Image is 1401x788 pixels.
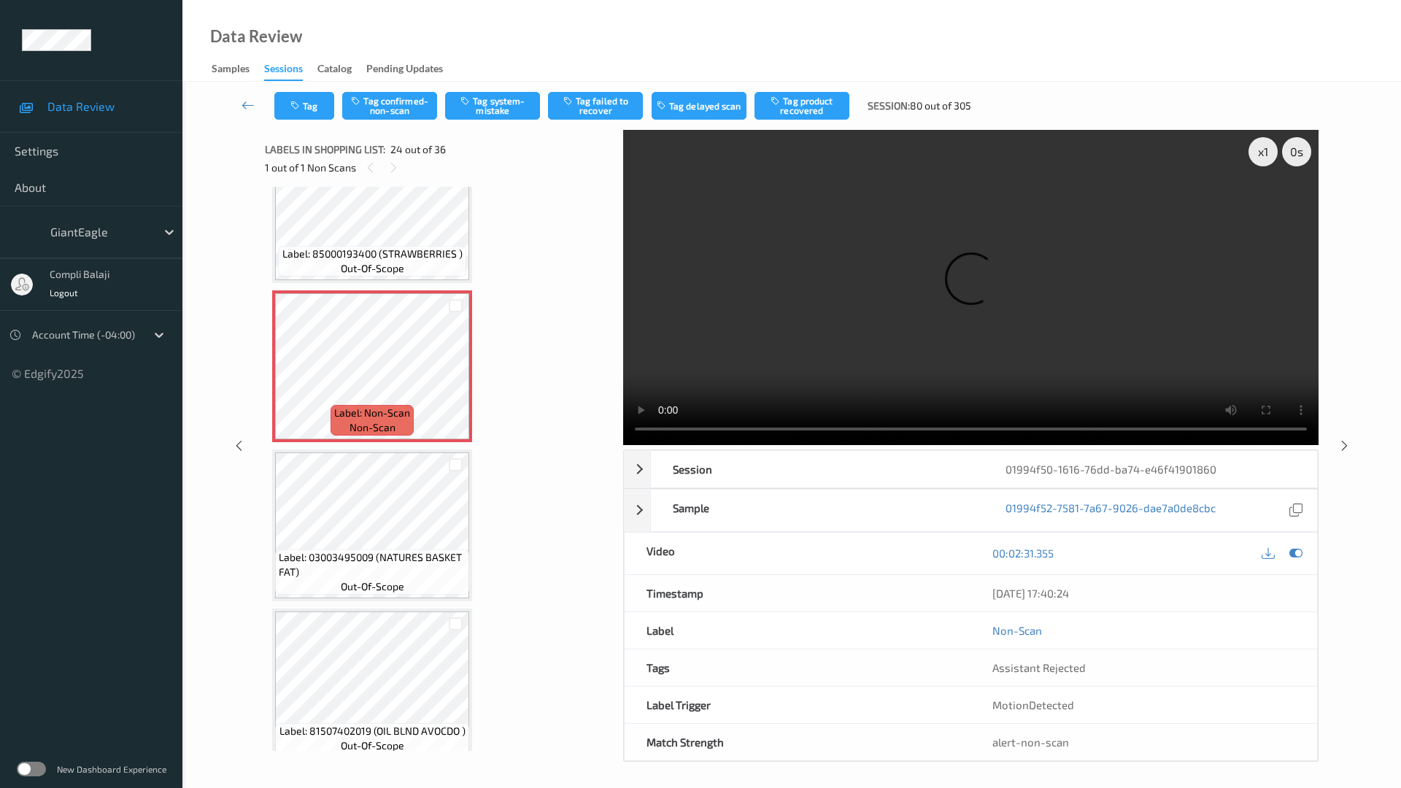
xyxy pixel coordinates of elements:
[212,61,250,80] div: Samples
[1248,137,1278,166] div: x 1
[625,649,971,686] div: Tags
[625,724,971,760] div: Match Strength
[992,735,1295,749] div: alert-non-scan
[210,29,302,44] div: Data Review
[282,247,463,261] span: Label: 85000193400 (STRAWBERRIES )
[624,489,1318,532] div: Sample01994f52-7581-7a67-9026-dae7a0de8cbc
[868,98,910,113] span: Session:
[1006,501,1216,520] a: 01994f52-7581-7a67-9026-dae7a0de8cbc
[970,687,1317,723] div: MotionDetected
[279,724,466,738] span: Label: 81507402019 (OIL BLND AVOCDO )
[625,533,971,574] div: Video
[334,406,410,420] span: Label: Non-Scan
[754,92,849,120] button: Tag product recovered
[992,623,1042,638] a: Non-Scan
[264,61,303,81] div: Sessions
[342,92,437,120] button: Tag confirmed-non-scan
[390,142,446,157] span: 24 out of 36
[264,59,317,81] a: Sessions
[279,550,466,579] span: Label: 03003495009 (NATURES BASKET FAT)
[984,451,1317,487] div: 01994f50-1616-76dd-ba74-e46f41901860
[341,738,404,753] span: out-of-scope
[1282,137,1311,166] div: 0 s
[651,451,984,487] div: Session
[274,92,334,120] button: Tag
[366,59,458,80] a: Pending Updates
[317,61,352,80] div: Catalog
[317,59,366,80] a: Catalog
[910,98,971,113] span: 80 out of 305
[212,59,264,80] a: Samples
[366,61,443,80] div: Pending Updates
[350,420,395,435] span: non-scan
[265,142,385,157] span: Labels in shopping list:
[341,261,404,276] span: out-of-scope
[992,586,1295,600] div: [DATE] 17:40:24
[265,158,613,177] div: 1 out of 1 Non Scans
[625,575,971,611] div: Timestamp
[624,450,1318,488] div: Session01994f50-1616-76dd-ba74-e46f41901860
[341,579,404,594] span: out-of-scope
[652,92,746,120] button: Tag delayed scan
[651,490,984,531] div: Sample
[992,546,1054,560] a: 00:02:31.355
[625,687,971,723] div: Label Trigger
[445,92,540,120] button: Tag system-mistake
[548,92,643,120] button: Tag failed to recover
[625,612,971,649] div: Label
[992,661,1086,674] span: Assistant Rejected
